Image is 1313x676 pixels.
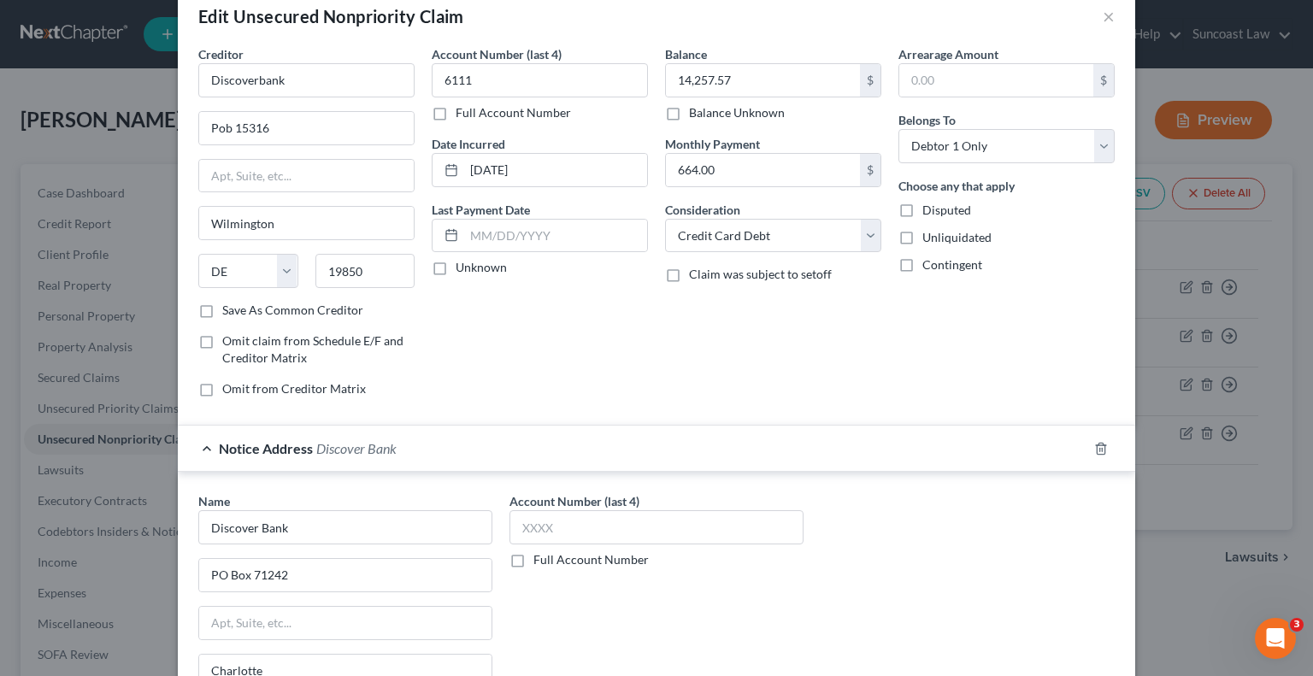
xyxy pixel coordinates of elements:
[533,551,649,568] label: Full Account Number
[198,510,492,544] input: Search by name...
[219,440,313,456] span: Notice Address
[199,112,414,144] input: Enter address...
[432,135,505,153] label: Date Incurred
[464,220,647,252] input: MM/DD/YYYY
[222,302,363,319] label: Save As Common Creditor
[432,45,562,63] label: Account Number (last 4)
[1290,618,1304,632] span: 3
[665,135,760,153] label: Monthly Payment
[1103,6,1115,26] button: ×
[464,154,647,186] input: MM/DD/YYYY
[432,63,648,97] input: XXXX
[860,154,880,186] div: $
[922,203,971,217] span: Disputed
[456,259,507,276] label: Unknown
[456,104,571,121] label: Full Account Number
[199,160,414,192] input: Apt, Suite, etc...
[198,47,244,62] span: Creditor
[898,113,956,127] span: Belongs To
[509,510,804,544] input: XXXX
[1255,618,1296,659] iframe: Intercom live chat
[509,492,639,510] label: Account Number (last 4)
[315,254,415,288] input: Enter zip...
[198,494,230,508] span: Name
[199,207,414,239] input: Enter city...
[666,64,860,97] input: 0.00
[1093,64,1114,97] div: $
[689,267,832,281] span: Claim was subject to setoff
[316,440,397,456] span: Discover Bank
[689,104,785,121] label: Balance Unknown
[899,64,1093,97] input: 0.00
[666,154,860,186] input: 0.00
[860,64,880,97] div: $
[222,381,366,396] span: Omit from Creditor Matrix
[665,201,740,219] label: Consideration
[665,45,707,63] label: Balance
[432,201,530,219] label: Last Payment Date
[922,257,982,272] span: Contingent
[198,4,464,28] div: Edit Unsecured Nonpriority Claim
[222,333,403,365] span: Omit claim from Schedule E/F and Creditor Matrix
[898,45,998,63] label: Arrearage Amount
[922,230,992,244] span: Unliquidated
[198,63,415,97] input: Search creditor by name...
[898,177,1015,195] label: Choose any that apply
[199,607,492,639] input: Apt, Suite, etc...
[199,559,492,591] input: Enter address...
